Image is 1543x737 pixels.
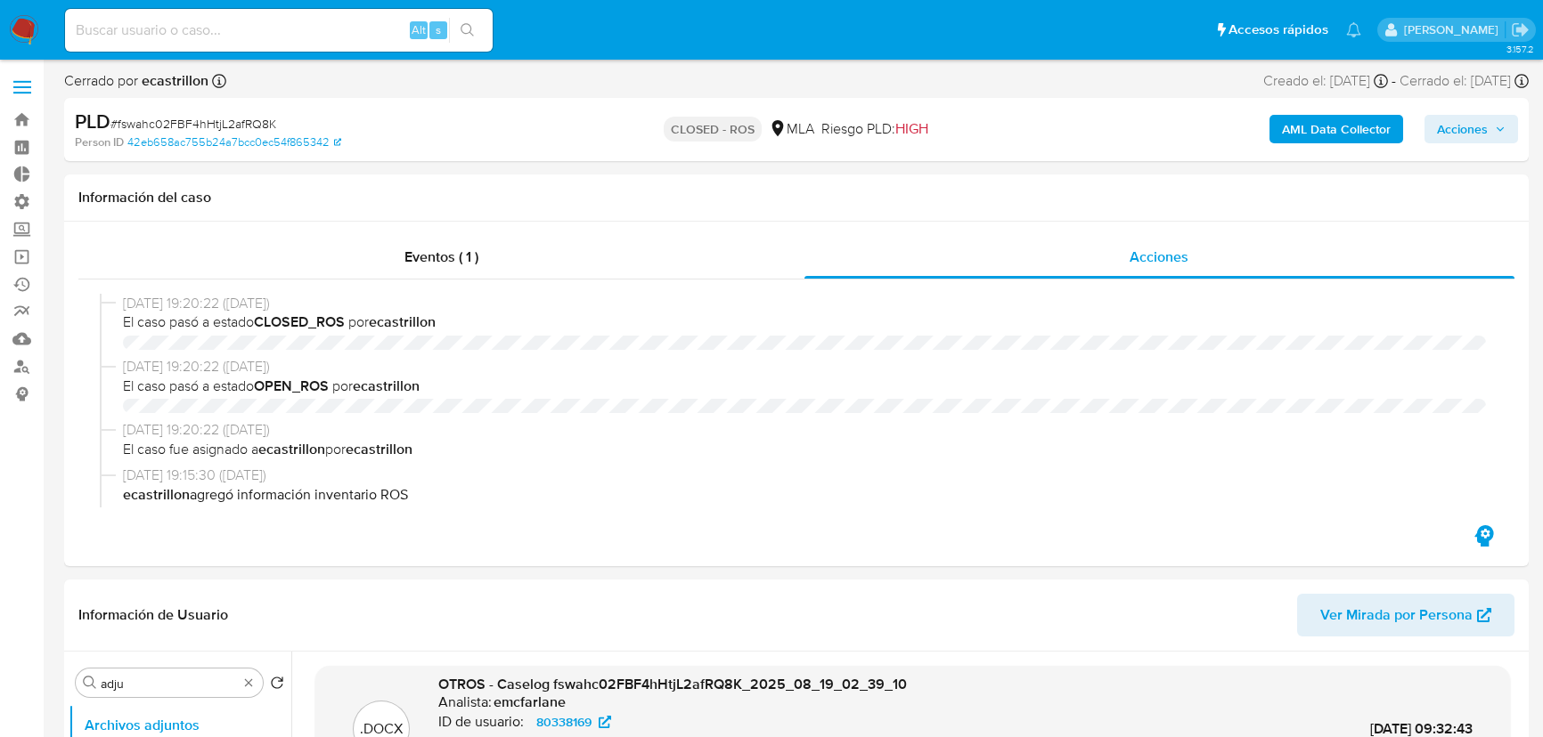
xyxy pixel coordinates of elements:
b: OPEN_ROS [254,376,329,396]
button: Buscar [83,676,97,690]
a: Salir [1511,20,1530,39]
button: Ver Mirada por Persona [1297,594,1514,636]
span: Eventos ( 1 ) [404,247,478,267]
p: agregó información inventario ROS [123,485,1486,505]
a: 80338169 [526,711,622,733]
span: s [436,21,441,38]
span: El caso fue asignado a por [123,440,1486,459]
b: ecastrillon [138,70,208,91]
div: MLA [769,119,814,139]
div: Cerrado el: [DATE] [1400,71,1529,91]
span: Acciones [1437,115,1488,143]
span: # fswahc02FBF4hHtjL2afRQ8K [110,115,276,133]
span: 80338169 [536,711,592,733]
b: ecastrillon [258,439,325,459]
span: [DATE] 19:20:22 ([DATE]) [123,357,1486,377]
b: ecastrillon [123,484,190,505]
span: Acciones [1130,247,1188,267]
p: CLOSED - ROS [664,117,762,142]
input: Buscar usuario o caso... [65,19,493,42]
span: El caso pasó a estado por [123,377,1486,396]
button: AML Data Collector [1270,115,1403,143]
p: Analista: [438,693,492,711]
a: 42eb658ac755b24a7bcc0ec54f865342 [127,134,341,150]
span: [DATE] 19:15:30 ([DATE]) [123,466,1486,485]
b: ecastrillon [346,439,412,459]
span: Cerrado por [64,71,208,91]
div: Creado el: [DATE] [1263,71,1388,91]
span: Alt [412,21,426,38]
b: ecastrillon [369,312,436,332]
b: ecastrillon [353,376,420,396]
button: Volver al orden por defecto [270,676,284,695]
input: Buscar [101,676,238,692]
span: OTROS - Caselog fswahc02FBF4hHtjL2afRQ8K_2025_08_19_02_39_10 [438,674,907,694]
h1: Información del caso [78,189,1514,207]
span: [DATE] 19:20:22 ([DATE]) [123,420,1486,440]
span: - [1392,71,1396,91]
a: Notificaciones [1346,22,1361,37]
p: ID de usuario: [438,713,524,731]
button: Borrar [241,676,256,690]
span: El caso pasó a estado por [123,312,1486,332]
h6: emcfarlane [494,693,566,711]
span: Accesos rápidos [1229,20,1328,39]
p: alan.sanchez@mercadolibre.com [1404,21,1505,38]
button: search-icon [449,18,486,43]
span: Riesgo PLD: [821,119,928,139]
h1: Información de Usuario [78,606,228,624]
b: CLOSED_ROS [254,312,345,332]
b: Person ID [75,134,124,150]
b: PLD [75,107,110,135]
button: Acciones [1425,115,1518,143]
b: AML Data Collector [1282,115,1391,143]
span: Ver Mirada por Persona [1320,594,1473,636]
span: HIGH [895,118,928,139]
span: [DATE] 19:20:22 ([DATE]) [123,294,1486,313]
